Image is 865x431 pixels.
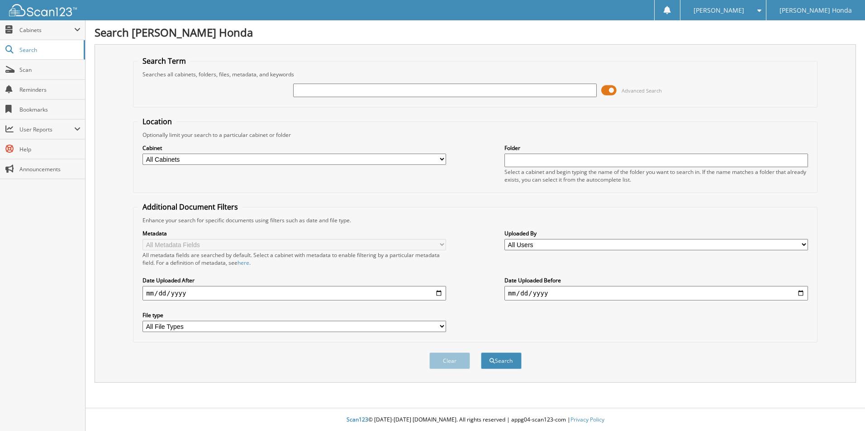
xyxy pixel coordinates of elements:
[19,145,81,153] span: Help
[95,25,856,40] h1: Search [PERSON_NAME] Honda
[19,106,81,113] span: Bookmarks
[622,87,662,94] span: Advanced Search
[138,216,813,224] div: Enhance your search for specific documents using filters such as date and file type.
[19,26,74,34] span: Cabinets
[143,276,446,284] label: Date Uploaded After
[138,56,190,66] legend: Search Term
[504,168,808,183] div: Select a cabinet and begin typing the name of the folder you want to search in. If the name match...
[19,66,81,74] span: Scan
[504,144,808,152] label: Folder
[429,352,470,369] button: Clear
[19,86,81,94] span: Reminders
[481,352,522,369] button: Search
[138,117,176,126] legend: Location
[143,230,446,237] label: Metadata
[19,165,81,173] span: Announcements
[138,131,813,139] div: Optionally limit your search to a particular cabinet or folder
[238,259,249,267] a: here
[143,286,446,300] input: start
[347,416,368,423] span: Scan123
[143,144,446,152] label: Cabinet
[19,46,79,54] span: Search
[694,8,744,13] span: [PERSON_NAME]
[143,311,446,319] label: File type
[138,70,813,78] div: Searches all cabinets, folders, files, metadata, and keywords
[86,409,865,431] div: © [DATE]-[DATE] [DOMAIN_NAME]. All rights reserved | appg04-scan123-com |
[504,286,808,300] input: end
[19,126,74,133] span: User Reports
[779,8,852,13] span: [PERSON_NAME] Honda
[138,202,242,212] legend: Additional Document Filters
[570,416,604,423] a: Privacy Policy
[504,230,808,237] label: Uploaded By
[143,251,446,267] div: All metadata fields are searched by default. Select a cabinet with metadata to enable filtering b...
[504,276,808,284] label: Date Uploaded Before
[9,4,77,16] img: scan123-logo-white.svg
